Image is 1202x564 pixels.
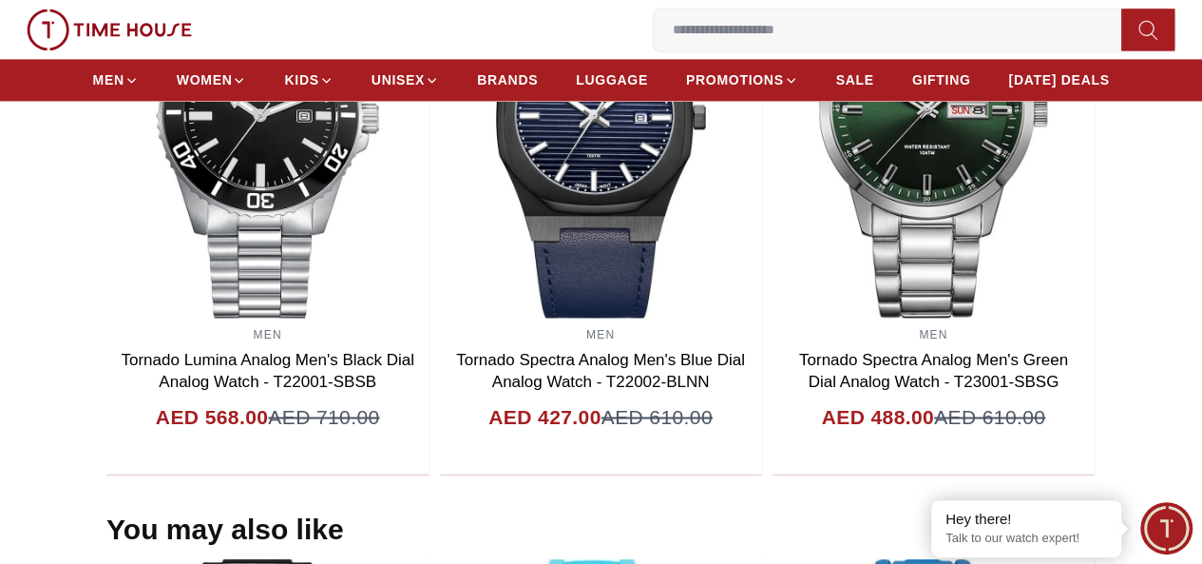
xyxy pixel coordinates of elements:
h4: AED 427.00 [488,401,601,432]
span: GIFTING [912,70,971,89]
h4: AED 568.00 [156,401,268,432]
a: MEN [93,63,139,97]
span: MEN [93,70,124,89]
a: Tornado Lumina Analog Men's Black Dial Analog Watch - T22001-SBSB [121,351,413,390]
h4: AED 488.00 [821,401,933,432]
span: UNISEX [372,70,425,89]
p: Talk to our watch expert! [945,531,1107,547]
span: AED 710.00 [268,401,379,432]
a: UNISEX [372,63,439,97]
a: LUGGAGE [576,63,648,97]
span: PROMOTIONS [686,70,784,89]
h2: You may also like [106,513,344,547]
span: LUGGAGE [576,70,648,89]
a: MEN [586,328,615,341]
a: MEN [919,328,947,341]
a: WOMEN [177,63,247,97]
a: BRANDS [477,63,538,97]
div: Hey there! [945,510,1107,529]
a: [DATE] DEALS [1008,63,1109,97]
span: AED 610.00 [601,401,713,432]
span: AED 610.00 [934,401,1045,432]
span: WOMEN [177,70,233,89]
a: SALE [836,63,874,97]
span: BRANDS [477,70,538,89]
span: KIDS [284,70,318,89]
span: SALE [836,70,874,89]
a: Tornado Spectra Analog Men's Green Dial Analog Watch - T23001-SBSG [799,351,1068,390]
span: [DATE] DEALS [1008,70,1109,89]
div: Chat Widget [1140,502,1192,554]
a: MEN [254,328,282,341]
a: GIFTING [912,63,971,97]
a: Tornado Spectra Analog Men's Blue Dial Analog Watch - T22002-BLNN [456,351,745,390]
a: PROMOTIONS [686,63,798,97]
a: KIDS [284,63,333,97]
img: ... [27,9,192,50]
